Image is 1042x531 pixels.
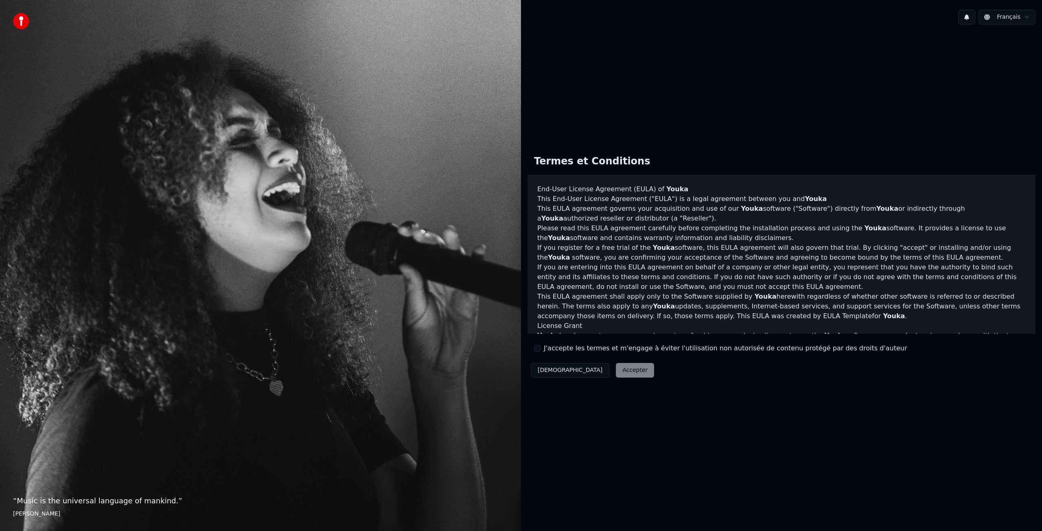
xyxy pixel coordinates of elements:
span: Youka [865,224,887,232]
span: Youka [653,302,675,310]
span: Youka [548,253,570,261]
h3: License Grant [537,321,1026,331]
span: Youka [537,332,559,339]
p: This EULA agreement governs your acquisition and use of our software ("Software") directly from o... [537,204,1026,223]
span: Youka [741,205,763,212]
span: Youka [883,312,905,320]
footer: [PERSON_NAME] [13,510,508,518]
span: Youka [805,195,827,203]
h3: End-User License Agreement (EULA) of [537,184,1026,194]
label: J'accepte les termes et m'engage à éviter l'utilisation non autorisée de contenu protégé par des ... [544,343,907,353]
div: Termes et Conditions [528,149,657,175]
span: Youka [825,332,847,339]
p: This EULA agreement shall apply only to the Software supplied by herewith regardless of whether o... [537,292,1026,321]
span: Youka [755,293,777,300]
span: Youka [653,244,675,251]
img: youka [13,13,29,29]
span: Youka [541,214,563,222]
p: If you register for a free trial of the software, this EULA agreement will also govern that trial... [537,243,1026,262]
span: Youka [666,185,688,193]
p: hereby grants you a personal, non-transferable, non-exclusive licence to use the software on your... [537,331,1026,350]
a: EULA Template [823,312,872,320]
span: Youka [876,205,898,212]
span: Youka [548,234,570,242]
button: [DEMOGRAPHIC_DATA] [531,363,609,378]
p: This End-User License Agreement ("EULA") is a legal agreement between you and [537,194,1026,204]
p: If you are entering into this EULA agreement on behalf of a company or other legal entity, you re... [537,262,1026,292]
p: “ Music is the universal language of mankind. ” [13,495,508,507]
p: Please read this EULA agreement carefully before completing the installation process and using th... [537,223,1026,243]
